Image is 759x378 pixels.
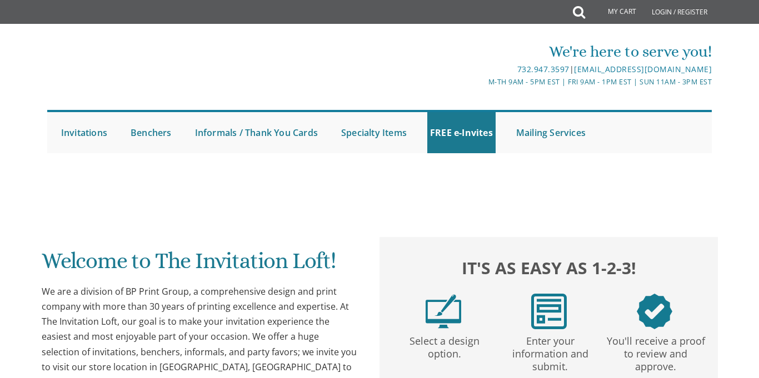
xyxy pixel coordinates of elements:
[42,249,358,281] h1: Welcome to The Invitation Loft!
[427,112,496,153] a: FREE e-Invites
[128,112,174,153] a: Benchers
[513,112,588,153] a: Mailing Services
[269,41,712,63] div: We're here to serve you!
[338,112,410,153] a: Specialty Items
[426,294,461,329] img: step1.png
[394,329,495,360] p: Select a design option.
[500,329,601,374] p: Enter your information and submit.
[574,64,712,74] a: [EMAIL_ADDRESS][DOMAIN_NAME]
[192,112,321,153] a: Informals / Thank You Cards
[58,112,110,153] a: Invitations
[517,64,570,74] a: 732.947.3597
[637,294,672,329] img: step3.png
[269,76,712,88] div: M-Th 9am - 5pm EST | Fri 9am - 1pm EST | Sun 11am - 3pm EST
[584,1,644,23] a: My Cart
[531,294,567,329] img: step2.png
[605,329,706,374] p: You'll receive a proof to review and approve.
[391,255,707,280] h2: It's as easy as 1-2-3!
[269,63,712,76] div: |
